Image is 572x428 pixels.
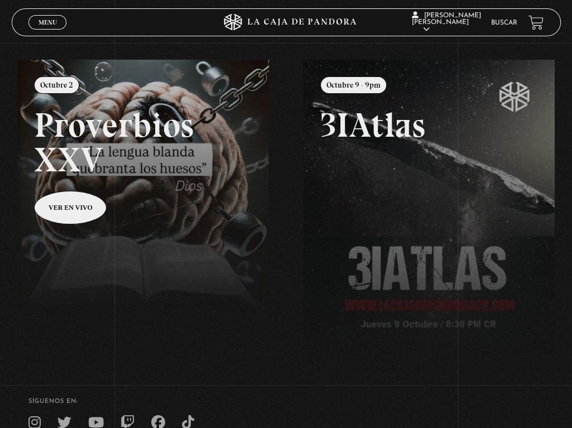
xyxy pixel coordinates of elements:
[39,19,57,26] span: Menu
[412,12,481,33] span: [PERSON_NAME] [PERSON_NAME]
[528,15,544,30] a: View your shopping cart
[35,28,61,36] span: Cerrar
[28,398,544,405] h4: SÍguenos en:
[491,20,517,26] a: Buscar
